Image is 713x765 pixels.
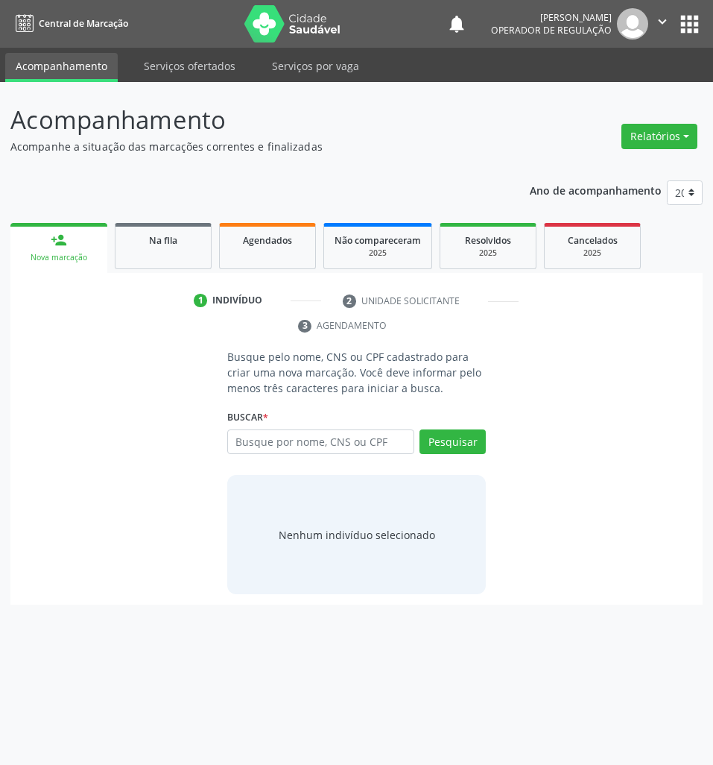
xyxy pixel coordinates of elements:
div: person_add [51,232,67,248]
button: Pesquisar [419,429,486,455]
div: Nenhum indivíduo selecionado [279,527,435,543]
p: Busque pelo nome, CNS ou CPF cadastrado para criar uma nova marcação. Você deve informar pelo men... [227,349,486,396]
a: Serviços por vaga [262,53,370,79]
span: Central de Marcação [39,17,128,30]
span: Resolvidos [465,234,511,247]
p: Acompanhe a situação das marcações correntes e finalizadas [10,139,495,154]
button: Relatórios [621,124,697,149]
img: img [617,8,648,40]
div: [PERSON_NAME] [491,11,612,24]
button: notifications [446,13,467,34]
span: Agendados [243,234,292,247]
p: Acompanhamento [10,101,495,139]
i:  [654,13,671,30]
span: Na fila [149,234,177,247]
div: Nova marcação [21,252,97,263]
input: Busque por nome, CNS ou CPF [227,429,414,455]
button: apps [676,11,703,37]
div: 2025 [555,248,630,259]
p: Ano de acompanhamento [530,180,662,199]
div: 2025 [451,248,525,259]
span: Cancelados [568,234,618,247]
span: Não compareceram [335,234,421,247]
a: Acompanhamento [5,53,118,82]
a: Central de Marcação [10,11,128,36]
span: Operador de regulação [491,24,612,37]
div: 1 [194,294,207,307]
div: Indivíduo [212,294,262,307]
div: 2025 [335,248,421,259]
label: Buscar [227,406,268,429]
button:  [648,8,676,40]
a: Serviços ofertados [133,53,246,79]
